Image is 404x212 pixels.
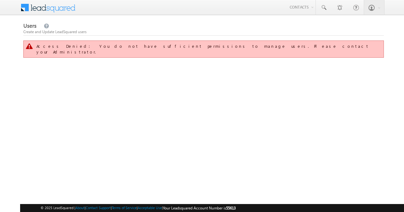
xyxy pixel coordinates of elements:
[163,206,236,210] span: Your Leadsquared Account Number is
[138,206,162,210] a: Acceptable Use
[23,29,384,35] div: Create and Update LeadSquared users
[86,206,111,210] a: Contact Support
[226,206,236,210] span: 55613
[41,205,236,211] span: © 2025 LeadSquared | | | | |
[75,206,85,210] a: About
[36,43,372,55] div: Access Denied: You do not have sufficient permissions to manage users. Please contact your Admini...
[112,206,137,210] a: Terms of Service
[23,22,36,29] span: Users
